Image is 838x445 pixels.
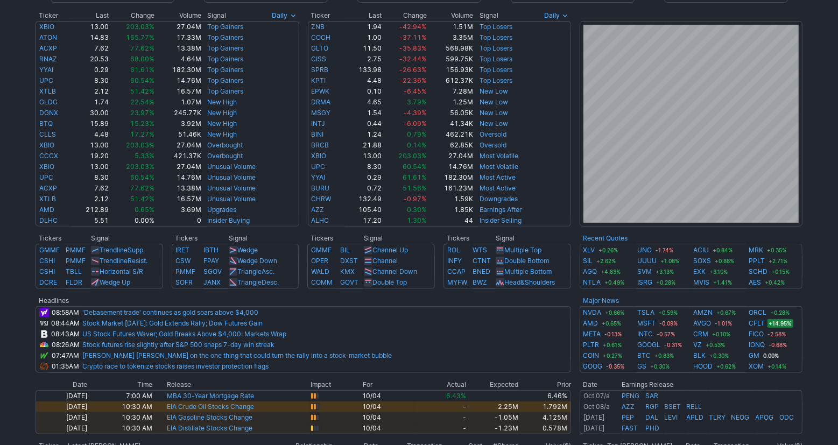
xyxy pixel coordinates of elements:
[175,257,191,265] a: CSW
[207,33,243,41] a: Top Gainers
[207,23,243,31] a: Top Gainers
[100,246,145,254] a: TrendlineSupp.
[72,151,109,161] td: 19.20
[404,119,427,128] span: -6.09%
[583,402,610,411] a: Oct 08/a
[693,266,706,277] a: EXK
[175,246,189,254] a: IRET
[312,55,327,63] a: CISS
[407,98,427,106] span: 3.79%
[638,307,655,318] a: TSLA
[404,109,427,117] span: -4.39%
[72,54,109,65] td: 20.53
[155,161,202,172] td: 27.04M
[39,87,56,95] a: XTLB
[583,277,601,288] a: NTLA
[583,350,599,361] a: COIN
[622,413,635,421] a: PEP
[583,256,593,266] a: SIL
[638,245,652,256] a: UNG
[311,257,328,265] a: OPER
[645,424,659,432] a: PHD
[693,256,711,266] a: SOXS
[340,278,358,286] a: GOVT
[130,119,154,128] span: 15.23%
[480,76,512,84] a: Top Losers
[403,163,427,171] span: 60.54%
[345,21,382,32] td: 1.94
[207,76,243,84] a: Top Gainers
[312,98,331,106] a: DRMA
[473,257,491,265] a: CTNT
[66,267,82,276] a: TBLL
[645,402,659,411] a: RGP
[480,109,508,117] a: New Low
[39,55,57,63] a: RNAZ
[686,402,702,411] a: RELL
[39,141,54,149] a: XBIO
[311,278,333,286] a: COMM
[480,23,512,31] a: Top Losers
[207,130,237,138] a: New High
[155,140,202,151] td: 27.04M
[749,318,765,329] a: CFLT
[622,392,640,400] a: PENG
[82,351,392,359] a: [PERSON_NAME] [PERSON_NAME] on the one thing that could turn the rally into a stock-market bubble
[693,277,709,288] a: MVIS
[645,392,658,400] a: SAR
[345,54,382,65] td: 2.75
[399,23,427,31] span: -42.94%
[312,33,331,41] a: COCH
[312,152,327,160] a: XBIO
[622,402,635,411] a: AZZ
[312,173,326,181] a: YYAI
[372,246,408,254] a: Channel Up
[312,141,329,149] a: BRCB
[427,108,474,118] td: 56.05K
[72,32,109,43] td: 14.83
[345,10,382,21] th: Last
[664,402,681,411] a: BSET
[207,173,256,181] a: Unusual Volume
[207,55,243,63] a: Top Gainers
[39,195,56,203] a: XTLB
[749,329,764,340] a: FICO
[345,32,382,43] td: 1.00
[709,413,726,421] a: TLRY
[155,108,202,118] td: 245.77K
[399,55,427,63] span: -32.44%
[100,257,147,265] a: TrendlineResist.
[480,206,522,214] a: Earnings After
[155,43,202,54] td: 13.38M
[237,246,258,254] a: Wedge
[39,246,60,254] a: GMMF
[82,319,263,327] a: Stock Market [DATE]: Gold Extends Rally; Dow Futures Gain
[427,10,474,21] th: Volume
[427,151,474,161] td: 27.04M
[167,424,252,432] a: EIA Distillate Stocks Change
[638,256,657,266] a: UUUU
[749,256,765,266] a: PPLT
[207,119,237,128] a: New High
[312,184,330,192] a: BURU
[167,402,254,411] a: EIA Crude Oil Stocks Change
[36,10,72,21] th: Ticker
[155,129,202,140] td: 51.46K
[207,163,256,171] a: Unusual Volume
[427,97,474,108] td: 1.25M
[480,184,516,192] a: Most Active
[39,152,58,160] a: CCCX
[82,308,258,316] a: 'Debasement trade' continues as gold soars above $4,000
[72,10,109,21] th: Last
[262,267,274,276] span: Asc.
[126,163,154,171] span: 203.03%
[203,257,219,265] a: FPAY
[130,98,154,106] span: 22.54%
[39,66,53,74] a: YYAI
[622,424,638,432] a: FAST
[407,130,427,138] span: 0.79%
[583,361,602,372] a: GOOG
[749,266,768,277] a: SCHD
[207,206,236,214] a: Upgrades
[686,413,703,421] a: APLD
